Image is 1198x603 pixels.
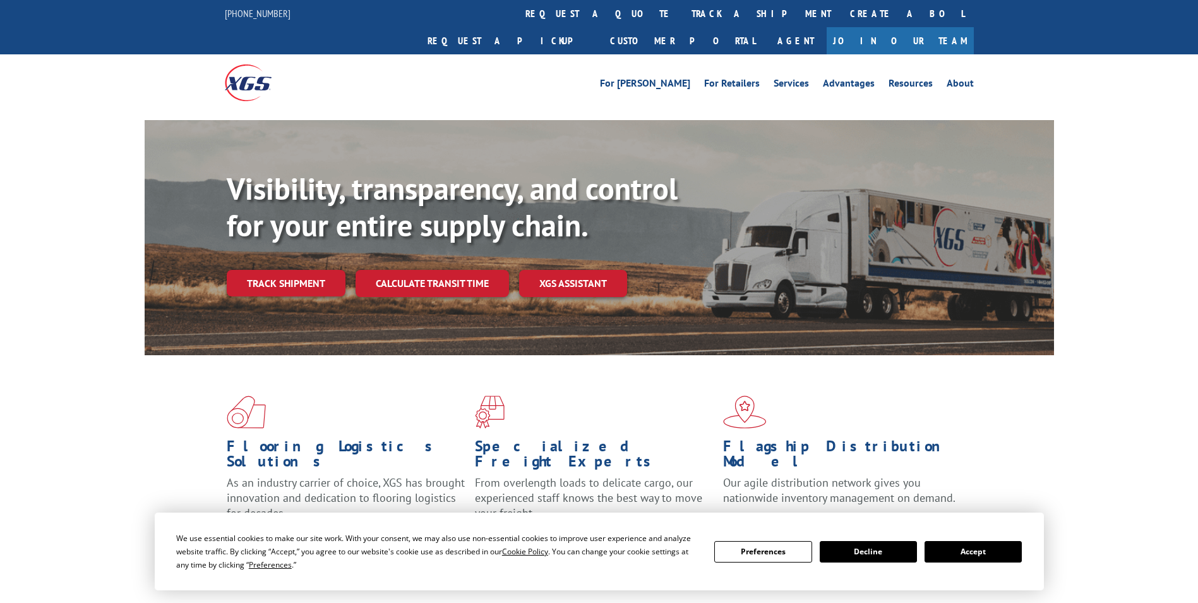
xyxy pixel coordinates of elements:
[227,270,345,296] a: Track shipment
[714,541,812,563] button: Preferences
[227,169,678,245] b: Visibility, transparency, and control for your entire supply chain.
[889,78,933,92] a: Resources
[519,270,627,297] a: XGS ASSISTANT
[418,27,601,54] a: Request a pickup
[176,532,699,571] div: We use essential cookies to make our site work. With your consent, we may also use non-essential ...
[225,7,291,20] a: [PHONE_NUMBER]
[502,546,548,557] span: Cookie Policy
[723,439,962,475] h1: Flagship Distribution Model
[947,78,974,92] a: About
[827,27,974,54] a: Join Our Team
[227,475,465,520] span: As an industry carrier of choice, XGS has brought innovation and dedication to flooring logistics...
[356,270,509,297] a: Calculate transit time
[600,78,690,92] a: For [PERSON_NAME]
[765,27,827,54] a: Agent
[475,475,714,532] p: From overlength loads to delicate cargo, our experienced staff knows the best way to move your fr...
[704,78,760,92] a: For Retailers
[227,396,266,429] img: xgs-icon-total-supply-chain-intelligence-red
[723,475,955,505] span: Our agile distribution network gives you nationwide inventory management on demand.
[774,78,809,92] a: Services
[249,559,292,570] span: Preferences
[925,541,1022,563] button: Accept
[723,396,767,429] img: xgs-icon-flagship-distribution-model-red
[601,27,765,54] a: Customer Portal
[227,439,465,475] h1: Flooring Logistics Solutions
[820,541,917,563] button: Decline
[475,396,505,429] img: xgs-icon-focused-on-flooring-red
[475,439,714,475] h1: Specialized Freight Experts
[823,78,875,92] a: Advantages
[155,513,1044,590] div: Cookie Consent Prompt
